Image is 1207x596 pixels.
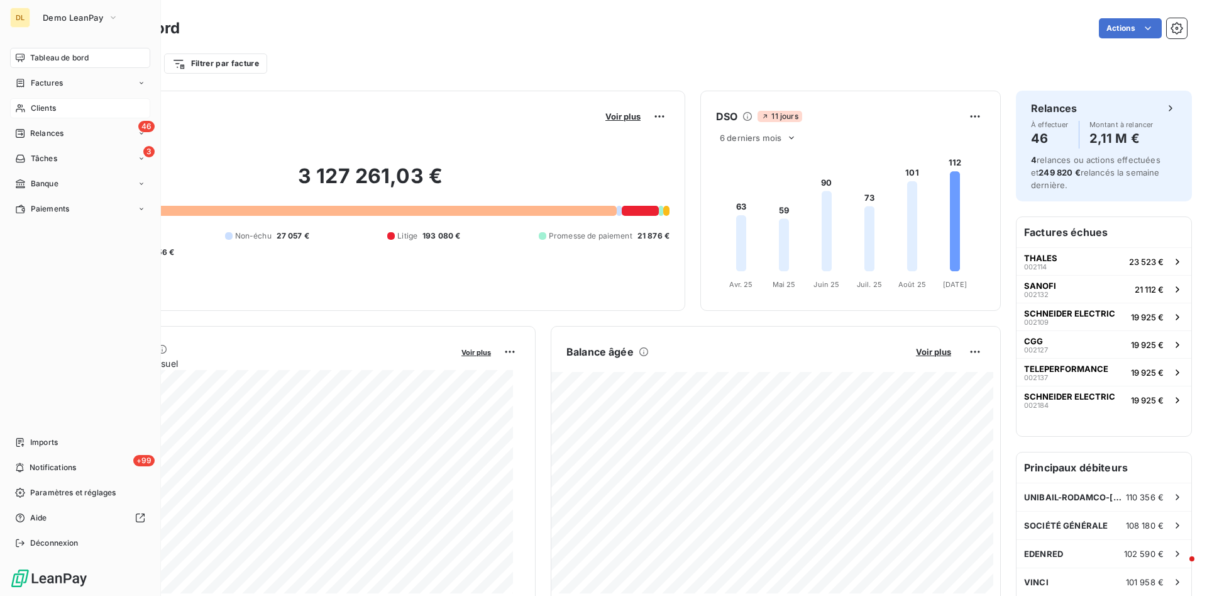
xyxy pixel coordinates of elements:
[31,77,63,89] span: Factures
[1024,520,1108,531] span: SOCIÉTÉ GÉNÉRALE
[1131,312,1164,322] span: 19 925 €
[458,346,495,357] button: Voir plus
[916,347,951,357] span: Voir plus
[1017,386,1191,413] button: SCHNEIDER ELECTRIC00218419 925 €
[30,462,76,473] span: Notifications
[31,178,58,189] span: Banque
[1024,291,1049,298] span: 002132
[1164,553,1194,583] iframe: Intercom live chat
[31,203,69,215] span: Paiements
[1126,520,1164,531] span: 108 180 €
[30,52,89,64] span: Tableau de bord
[397,230,417,242] span: Litige
[30,537,79,549] span: Déconnexion
[1024,577,1049,587] span: VINCI
[912,346,955,357] button: Voir plus
[1017,330,1191,358] button: CGG00212719 925 €
[10,508,150,528] a: Aide
[31,153,57,164] span: Tâches
[133,455,155,466] span: +99
[758,111,802,122] span: 11 jours
[1017,358,1191,386] button: TELEPERFORMANCE00213719 925 €
[1031,121,1069,128] span: À effectuer
[1017,247,1191,275] button: THALES00211423 523 €
[10,568,88,588] img: Logo LeanPay
[1031,101,1077,116] h6: Relances
[813,280,839,289] tspan: Juin 25
[1099,18,1162,38] button: Actions
[71,164,670,201] h2: 3 127 261,03 €
[138,121,155,132] span: 46
[1124,549,1164,559] span: 102 590 €
[943,280,967,289] tspan: [DATE]
[857,280,882,289] tspan: Juil. 25
[773,280,796,289] tspan: Mai 25
[605,111,641,121] span: Voir plus
[1089,128,1154,149] h4: 2,11 M €
[71,357,453,370] span: Chiffre d'affaires mensuel
[1024,263,1047,271] span: 002114
[602,111,644,122] button: Voir plus
[1024,549,1063,559] span: EDENRED
[1024,318,1049,326] span: 002109
[164,53,267,74] button: Filtrer par facture
[31,103,56,114] span: Clients
[1024,391,1115,402] span: SCHNEIDER ELECTRIC
[1024,281,1056,291] span: SANOFI
[1024,492,1126,502] span: UNIBAIL-RODAMCO-[GEOGRAPHIC_DATA]
[1024,346,1048,354] span: 002127
[729,280,752,289] tspan: Avr. 25
[720,133,781,143] span: 6 derniers mois
[1135,284,1164,295] span: 21 112 €
[1031,128,1069,149] h4: 46
[277,230,309,242] span: 27 057 €
[1024,374,1048,381] span: 002137
[43,13,103,23] span: Demo LeanPay
[461,348,491,357] span: Voir plus
[422,230,460,242] span: 193 080 €
[1024,402,1049,409] span: 002184
[30,128,63,139] span: Relances
[898,280,926,289] tspan: Août 25
[30,437,58,448] span: Imports
[1031,155,1160,190] span: relances ou actions effectuées et relancés la semaine dernière.
[1017,303,1191,330] button: SCHNEIDER ELECTRIC00210919 925 €
[1089,121,1154,128] span: Montant à relancer
[637,230,670,242] span: 21 876 €
[1017,275,1191,303] button: SANOFI00213221 112 €
[1131,368,1164,378] span: 19 925 €
[10,8,30,28] div: DL
[549,230,632,242] span: Promesse de paiement
[1031,155,1037,165] span: 4
[1017,217,1191,247] h6: Factures échues
[1024,253,1057,263] span: THALES
[1131,395,1164,405] span: 19 925 €
[1017,453,1191,483] h6: Principaux débiteurs
[1126,492,1164,502] span: 110 356 €
[1024,336,1043,346] span: CGG
[143,146,155,157] span: 3
[30,512,47,524] span: Aide
[566,344,634,359] h6: Balance âgée
[1024,308,1115,318] span: SCHNEIDER ELECTRIC
[716,109,737,124] h6: DSO
[1024,364,1108,374] span: TELEPERFORMANCE
[1039,167,1080,177] span: 249 820 €
[1129,257,1164,267] span: 23 523 €
[1131,340,1164,350] span: 19 925 €
[30,487,116,498] span: Paramètres et réglages
[235,230,272,242] span: Non-échu
[1126,577,1164,587] span: 101 958 €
